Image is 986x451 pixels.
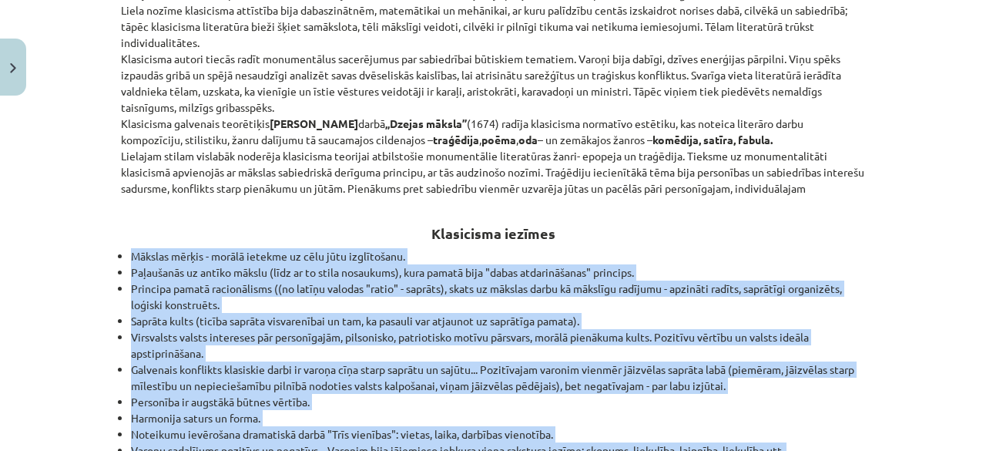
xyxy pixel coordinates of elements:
[131,426,865,443] li: Noteikumu ievērošana dramatiskā darbā "Trīs vienības": vietas, laika, darbības vienotība.
[131,281,865,313] li: Principa pamatā racionālisms ((no latīņu valodas "ratio" - saprāts), skats uz mākslas darbu kā mā...
[131,313,865,329] li: Saprāta kults (ticība saprāta visvarenībai un tam, ka pasauli var atjaunot uz saprātīga pamata).
[481,133,516,146] strong: poēma
[131,410,865,426] li: Harmonija saturs un forma.
[270,116,358,130] strong: [PERSON_NAME]
[652,133,773,146] strong: komēdija, satīra, fabula.
[131,264,865,281] li: Paļaušanās uz antīko mākslu (līdz ar to stila nosaukums), kura pamatā bija "dabas atdarināšanas" ...
[431,224,555,242] strong: Klasicisma iezīmes
[131,329,865,362] li: Virsvalsts valsts intereses pār personīgajām, pilsonisko, patriotisko motīvu pārsvars, morālā pie...
[131,248,865,264] li: Mākslas mērķis - morālā ietekme uz cēlu jūtu izglītošanu.
[518,133,538,146] strong: oda
[131,362,865,394] li: Galvenais konflikts klasiskie darbi ir varoņa cīņa starp saprātu un sajūtu... Pozitīvajam varonim...
[385,116,467,130] strong: „Dzejas māksla”
[10,63,16,73] img: icon-close-lesson-0947bae3869378f0d4975bcd49f059093ad1ed9edebbc8119c70593378902aed.svg
[433,133,479,146] strong: traģēdija
[131,394,865,410] li: Personība ir augstākā būtnes vērtība.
